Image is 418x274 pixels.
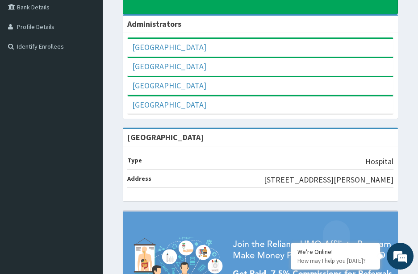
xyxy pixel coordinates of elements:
p: How may I help you today? [297,257,373,265]
a: [GEOGRAPHIC_DATA] [132,61,206,71]
a: [GEOGRAPHIC_DATA] [132,42,206,52]
div: We're Online! [297,248,373,256]
b: Administrators [127,19,181,29]
a: [GEOGRAPHIC_DATA] [132,80,206,91]
b: Type [127,156,142,164]
strong: [GEOGRAPHIC_DATA] [127,132,204,142]
p: Hospital [365,156,393,167]
a: [GEOGRAPHIC_DATA] [132,100,206,110]
b: Address [127,174,151,183]
p: [STREET_ADDRESS][PERSON_NAME] [264,174,393,186]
